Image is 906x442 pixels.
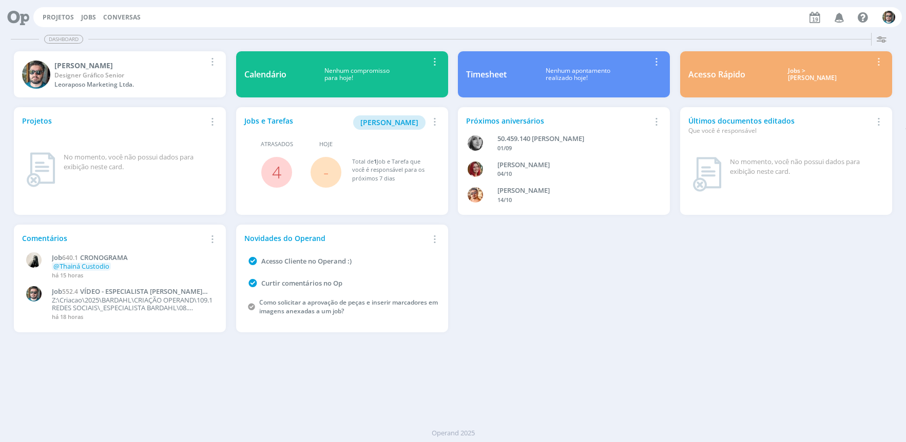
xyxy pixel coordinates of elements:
[507,67,650,82] div: Nenhum apontamento realizado hoje!
[43,13,74,22] a: Projetos
[468,187,483,203] img: V
[103,13,141,22] a: Conversas
[22,115,206,126] div: Projetos
[52,254,213,262] a: Job640.1CRONOGRAMA
[497,144,512,152] span: 01/09
[753,67,872,82] div: Jobs > [PERSON_NAME]
[468,135,483,151] img: J
[26,286,42,302] img: R
[458,51,670,97] a: TimesheetNenhum apontamentorealizado hoje!
[466,68,507,81] div: Timesheet
[688,126,872,135] div: Que você é responsável
[261,256,352,266] a: Acesso Cliente no Operand :)
[360,117,418,127] span: [PERSON_NAME]
[352,157,430,183] div: Total de Job e Tarefa que você é responsável para os próximos 7 dias
[244,233,428,244] div: Novidades do Operand
[259,298,438,315] a: Como solicitar a aprovação de peças e inserir marcadores em imagens anexadas a um job?
[44,35,83,44] span: Dashboard
[54,80,206,89] div: Leoraposo Marketing Ltda.
[54,71,206,80] div: Designer Gráfico Senior
[26,252,42,268] img: R
[323,161,329,183] span: -
[52,287,202,304] span: VÍDEO - ESPECIALISTA BARDAHL (PERGUNTAS E RESPOSTAS)
[692,157,722,192] img: dashboard_not_found.png
[882,8,896,26] button: R
[62,253,78,262] span: 640.1
[40,13,77,22] button: Projetos
[497,134,647,144] div: 50.459.140 JANAÍNA LUNA FERRO
[374,157,377,165] span: 1
[64,152,214,172] div: No momento, você não possui dados para exibição neste card.
[497,160,647,170] div: GIOVANA DE OLIVEIRA PERSINOTI
[730,157,880,177] div: No momento, você não possui dados para exibição neste card.
[26,152,55,187] img: dashboard_not_found.png
[78,13,99,22] button: Jobs
[22,61,50,89] img: R
[244,68,286,81] div: Calendário
[54,60,206,71] div: Rafael
[100,13,144,22] button: Conversas
[466,115,650,126] div: Próximos aniversários
[62,287,78,296] span: 552.4
[261,140,293,149] span: Atrasados
[272,161,281,183] a: 4
[22,233,206,244] div: Comentários
[52,271,83,279] span: há 15 horas
[261,278,342,288] a: Curtir comentários no Op
[52,288,213,296] a: Job552.4VÍDEO - ESPECIALISTA [PERSON_NAME] (PERGUNTAS E RESPOSTAS)
[688,115,872,135] div: Últimos documentos editados
[497,170,512,177] span: 04/10
[286,67,428,82] div: Nenhum compromisso para hoje!
[497,186,647,196] div: VICTOR MIRON COUTO
[52,296,213,312] p: Z:\Criacao\2025\BARDAHL\CRIAÇÃO OPERAND\109.1 REDES SOCIAIS\_ESPECIALISTA BARDAHL\08. AGOSTO - RE...
[52,313,83,320] span: há 18 horas
[468,162,483,177] img: G
[497,196,512,204] span: 14/10
[688,68,745,81] div: Acesso Rápido
[353,117,426,127] a: [PERSON_NAME]
[81,13,96,22] a: Jobs
[80,253,128,262] span: CRONOGRAMA
[14,51,226,97] a: R[PERSON_NAME]Designer Gráfico SeniorLeoraposo Marketing Ltda.
[882,11,895,24] img: R
[53,262,109,271] span: @Thainá Custodio
[244,115,428,130] div: Jobs e Tarefas
[353,115,426,130] button: [PERSON_NAME]
[319,140,333,149] span: Hoje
